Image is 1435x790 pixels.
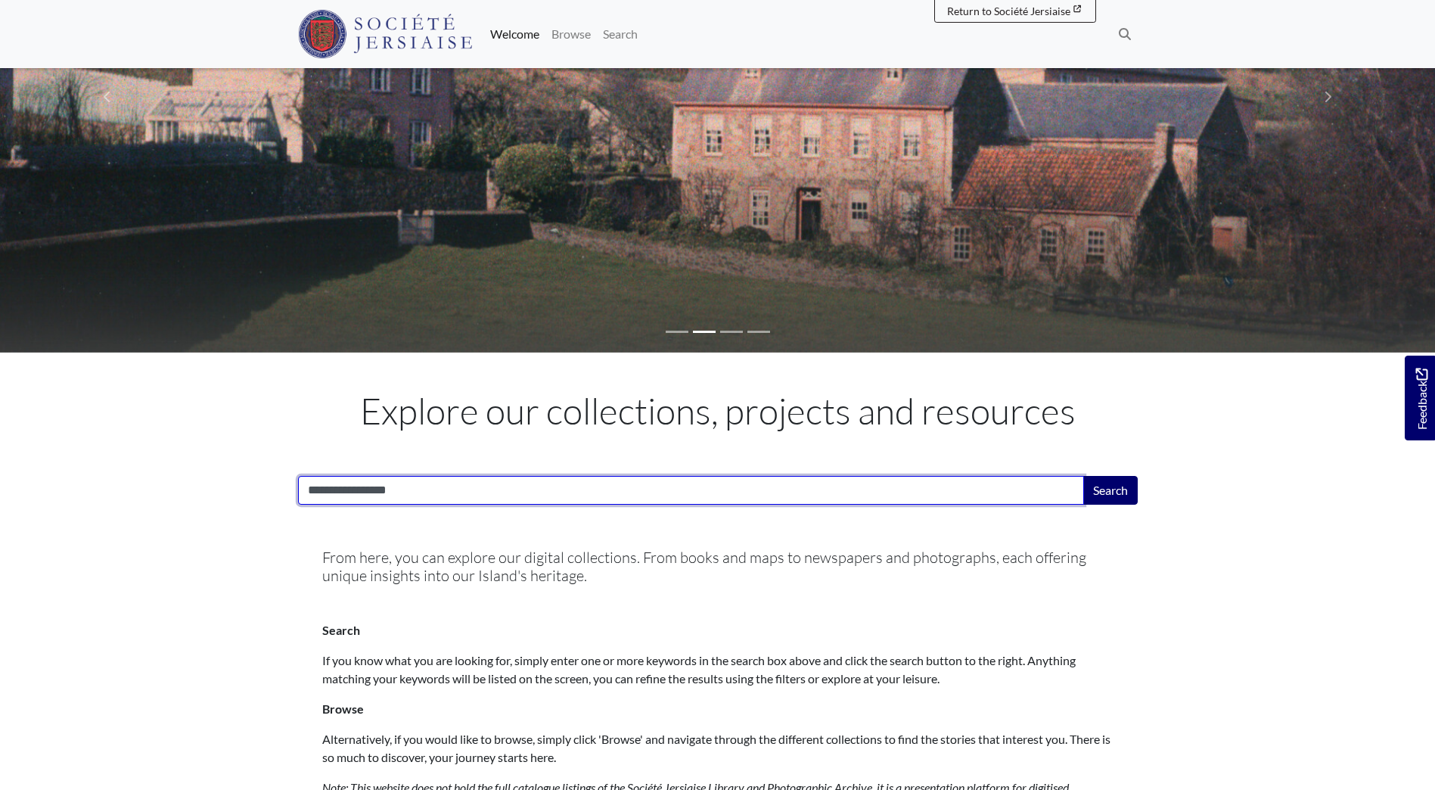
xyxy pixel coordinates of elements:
a: Would you like to provide feedback? [1405,356,1435,440]
h1: Explore our collections, projects and resources [298,389,1138,433]
a: Browse [545,19,597,49]
a: Société Jersiaise logo [298,6,473,62]
strong: Browse [322,701,364,716]
img: Société Jersiaise [298,10,473,58]
a: Search [597,19,644,49]
h5: From here, you can explore our digital collections. From books and maps to newspapers and photogr... [322,549,1114,585]
a: Welcome [484,19,545,49]
span: Return to Société Jersiaise [947,5,1070,17]
button: Search [1083,476,1138,505]
input: Search this collection... [298,476,1084,505]
p: Alternatively, if you would like to browse, simply click 'Browse' and navigate through the differ... [322,730,1114,767]
strong: Search [322,623,360,637]
p: If you know what you are looking for, simply enter one or more keywords in the search box above a... [322,652,1114,688]
span: Feedback [1412,368,1430,429]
